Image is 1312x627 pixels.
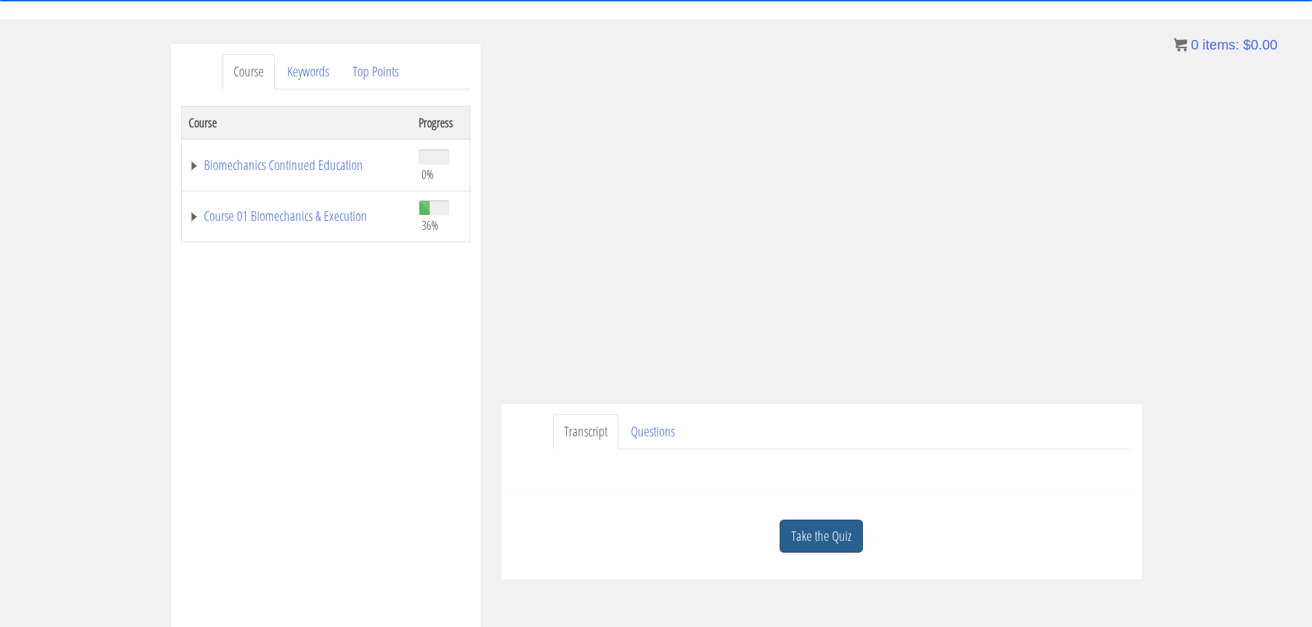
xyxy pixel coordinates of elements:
[342,54,410,89] a: Top Points
[553,414,618,449] a: Transcript
[1174,38,1187,52] img: icon11.png
[412,106,470,139] th: Progress
[1202,37,1239,52] span: items:
[421,217,439,233] span: 36%
[421,167,434,182] span: 0%
[1243,37,1278,52] bdi: 0.00
[189,209,405,223] a: Course 01 Biomechanics & Execution
[1243,37,1251,52] span: $
[189,158,405,172] a: Biomechanics Continued Education
[222,54,275,89] a: Course
[620,414,686,449] a: Questions
[181,106,412,139] th: Course
[780,520,863,553] a: Take the Quiz
[1191,37,1198,52] span: 0
[276,54,340,89] a: Keywords
[1174,37,1278,52] a: 0 items: $0.00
